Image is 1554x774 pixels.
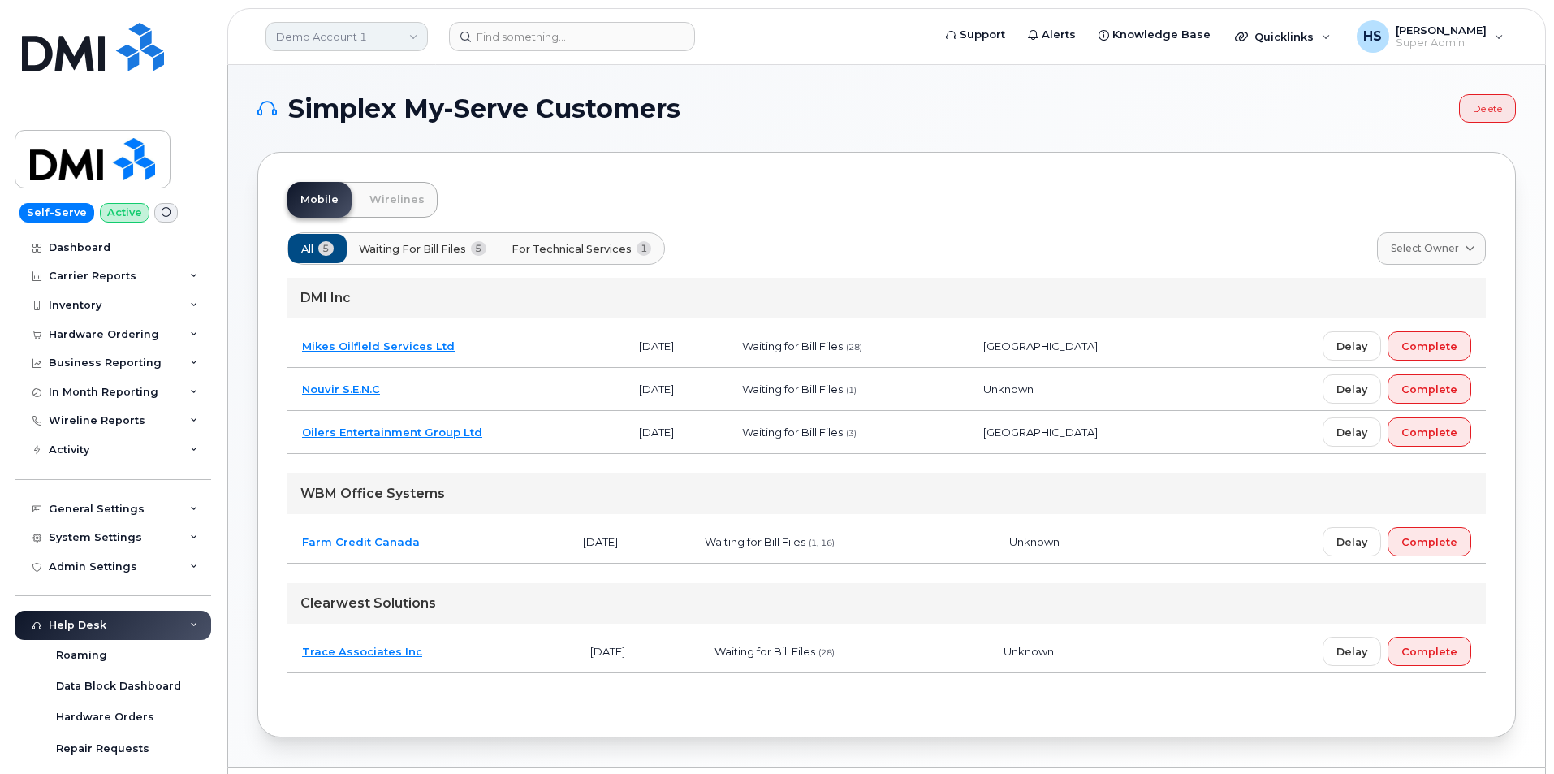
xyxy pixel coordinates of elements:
button: Delay [1323,374,1381,404]
span: [GEOGRAPHIC_DATA] [983,426,1098,439]
span: Complete [1401,534,1457,550]
span: (28) [818,647,835,658]
button: Delay [1323,417,1381,447]
a: Trace Associates Inc [302,645,422,658]
span: Waiting for Bill Files [714,645,815,658]
span: [GEOGRAPHIC_DATA] [983,339,1098,352]
a: Farm Credit Canada [302,535,420,548]
span: Delay [1336,644,1367,659]
span: Waiting for Bill Files [705,535,805,548]
a: Wirelines [356,182,438,218]
td: [DATE] [624,411,727,454]
button: Delay [1323,527,1381,556]
span: Waiting for Bill Files [742,339,843,352]
span: 5 [471,241,486,256]
a: Nouvir S.E.N.C [302,383,380,396]
td: [DATE] [576,630,700,673]
button: Complete [1388,637,1471,666]
span: (3) [846,428,857,439]
div: WBM Office Systems [287,473,1486,514]
button: Complete [1388,331,1471,361]
span: Delay [1336,339,1367,354]
a: Oilers Entertainment Group Ltd [302,426,482,439]
span: 1 [637,241,652,256]
button: Delay [1323,637,1381,666]
a: Mobile [287,182,352,218]
td: [DATE] [568,521,691,564]
td: [DATE] [624,368,727,411]
span: Complete [1401,339,1457,354]
span: Complete [1401,382,1457,397]
span: (28) [846,342,862,352]
span: Waiting for Bill Files [359,241,466,257]
a: Select Owner [1377,232,1486,265]
span: For Technical Services [512,241,632,257]
span: Select Owner [1391,241,1459,256]
button: Complete [1388,527,1471,556]
span: (1) [846,385,857,396]
span: Delay [1336,382,1367,397]
a: Mikes Oilfield Services Ltd [302,339,455,352]
span: Unknown [1004,645,1054,658]
span: Waiting for Bill Files [742,426,843,439]
div: Clearwest Solutions [287,583,1486,624]
span: Simplex My-Serve Customers [288,97,680,121]
span: Complete [1401,425,1457,440]
span: Complete [1401,644,1457,659]
button: Complete [1388,417,1471,447]
span: (1, 16) [809,538,835,548]
button: Delay [1323,331,1381,361]
span: Delay [1336,534,1367,550]
span: Unknown [983,383,1034,396]
a: Delete [1459,94,1516,123]
span: Delay [1336,425,1367,440]
div: DMI Inc [287,278,1486,318]
td: [DATE] [624,325,727,368]
span: Waiting for Bill Files [742,383,843,396]
button: Complete [1388,374,1471,404]
span: Unknown [1009,535,1060,548]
